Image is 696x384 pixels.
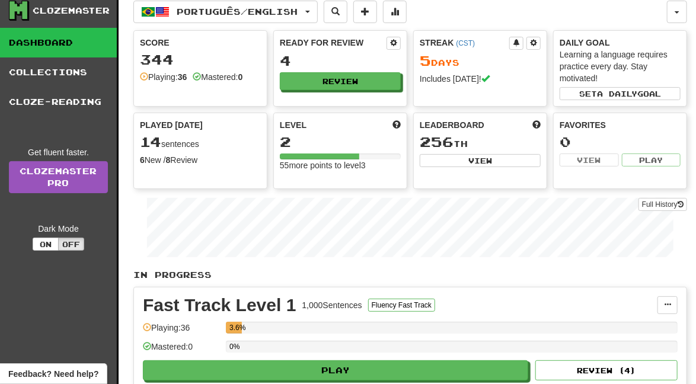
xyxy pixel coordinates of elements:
span: This week in points, UTC [532,119,541,131]
span: Português / English [177,7,298,17]
div: Ready for Review [280,37,387,49]
div: Learning a language requires practice every day. Stay motivated! [560,49,681,84]
span: Open feedback widget [8,368,98,380]
div: Playing: 36 [143,322,220,341]
button: Português/English [133,1,318,23]
button: Play [143,360,528,380]
strong: 0 [238,72,243,82]
div: Favorites [560,119,681,131]
div: Fast Track Level 1 [143,296,296,314]
div: th [420,135,541,150]
button: Add sentence to collection [353,1,377,23]
span: Played [DATE] [140,119,203,131]
button: Full History [638,198,687,211]
button: On [33,238,59,251]
div: Mastered: [193,71,242,83]
span: 5 [420,52,431,69]
button: View [560,153,619,167]
button: Off [58,238,84,251]
div: Playing: [140,71,187,83]
button: Fluency Fast Track [368,299,435,312]
span: Level [280,119,307,131]
div: Get fluent faster. [9,146,108,158]
span: a daily [597,89,637,98]
div: Clozemaster [33,5,110,17]
div: New / Review [140,154,261,166]
div: Dark Mode [9,223,108,235]
button: View [420,154,541,167]
button: Seta dailygoal [560,87,681,100]
div: Day s [420,53,541,69]
strong: 8 [166,155,171,165]
button: Review (4) [535,360,678,380]
strong: 36 [178,72,187,82]
p: In Progress [133,269,687,281]
span: Score more points to level up [392,119,401,131]
div: Streak [420,37,509,49]
button: Search sentences [324,1,347,23]
button: Review [280,72,401,90]
strong: 6 [140,155,145,165]
div: Daily Goal [560,37,681,49]
div: 344 [140,52,261,67]
button: More stats [383,1,407,23]
div: 0 [560,135,681,149]
div: Includes [DATE]! [420,73,541,85]
span: Leaderboard [420,119,484,131]
div: sentences [140,135,261,150]
a: (CST) [456,39,475,47]
div: 3.6% [229,322,242,334]
span: 256 [420,133,454,150]
div: 2 [280,135,401,149]
div: 1,000 Sentences [302,299,362,311]
div: Mastered: 0 [143,341,220,360]
a: ClozemasterPro [9,161,108,193]
div: 55 more points to level 3 [280,159,401,171]
div: 4 [280,53,401,68]
div: Score [140,37,261,49]
span: 14 [140,133,161,150]
button: Play [622,153,681,167]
